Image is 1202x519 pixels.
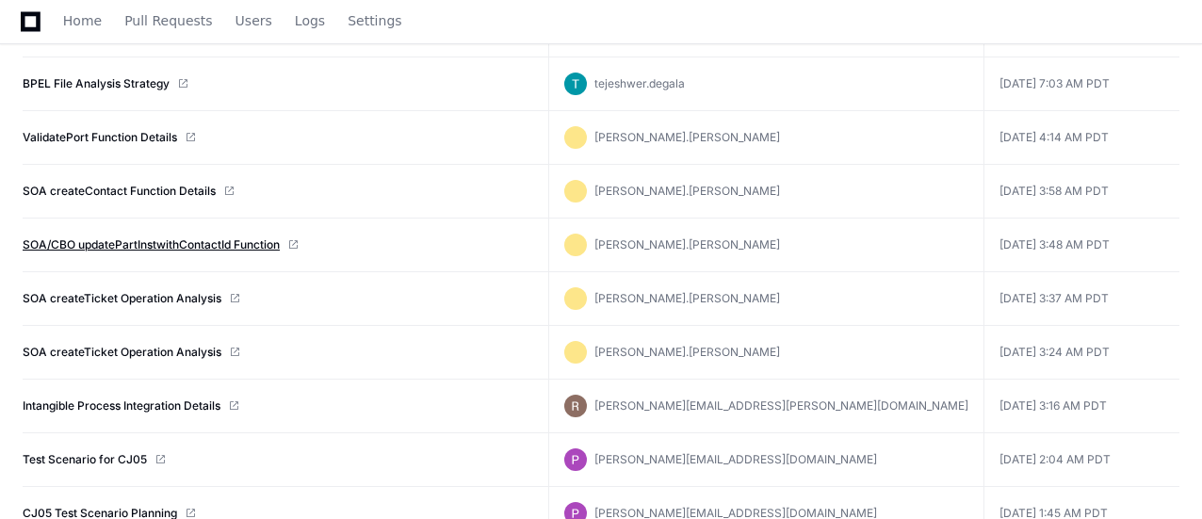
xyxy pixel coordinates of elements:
span: [PERSON_NAME].[PERSON_NAME] [594,345,780,359]
span: [PERSON_NAME][EMAIL_ADDRESS][DOMAIN_NAME] [594,452,877,466]
span: [PERSON_NAME].[PERSON_NAME] [594,291,780,305]
td: [DATE] 2:04 AM PDT [983,433,1179,487]
img: ACg8ocKjdqdyTM4wnkt5Z3Tp-p9O1gktA6d94rSi0zLiV52yXj7tGQ=s96-c [564,395,587,417]
img: ACg8ocIZ1MQ8VU5ZsWlJimUBSsyVGLqCnsuqSTUVPybicP7-yYBlUA=s96-c [564,448,587,471]
span: Pull Requests [124,15,212,26]
td: [DATE] 3:37 AM PDT [983,272,1179,326]
td: [DATE] 3:58 AM PDT [983,165,1179,219]
a: BPEL File Analysis Strategy [23,76,170,91]
span: [PERSON_NAME].[PERSON_NAME] [594,184,780,198]
a: SOA createTicket Operation Analysis [23,291,221,306]
span: Users [236,15,272,26]
span: [PERSON_NAME][EMAIL_ADDRESS][PERSON_NAME][DOMAIN_NAME] [594,398,968,413]
span: [PERSON_NAME].[PERSON_NAME] [594,237,780,251]
span: Home [63,15,102,26]
a: SOA/CBO updatePartInstwithContactId Function [23,237,280,252]
td: [DATE] 4:14 AM PDT [983,111,1179,165]
td: [DATE] 3:16 AM PDT [983,380,1179,433]
img: ACg8ocL-P3SnoSMinE6cJ4KuvimZdrZkjavFcOgZl8SznIp-YIbKyw=s96-c [564,73,587,95]
a: Intangible Process Integration Details [23,398,220,414]
a: SOA createTicket Operation Analysis [23,345,221,360]
span: [PERSON_NAME].[PERSON_NAME] [594,130,780,144]
a: SOA createContact Function Details [23,184,216,199]
span: tejeshwer.degala [594,76,685,90]
span: Settings [348,15,401,26]
span: Logs [295,15,325,26]
a: ValidatePort Function Details [23,130,177,145]
td: [DATE] 3:48 AM PDT [983,219,1179,272]
td: [DATE] 7:03 AM PDT [983,57,1179,111]
td: [DATE] 3:24 AM PDT [983,326,1179,380]
a: Test Scenario for CJ05 [23,452,147,467]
